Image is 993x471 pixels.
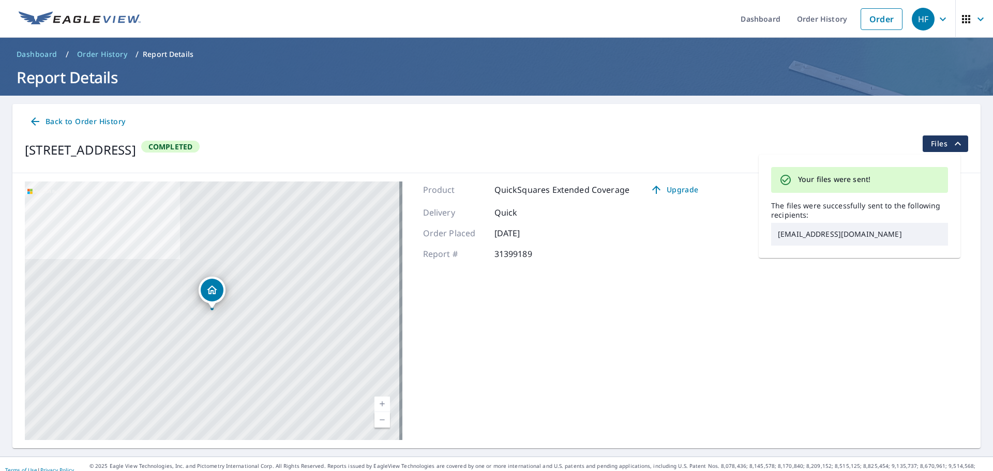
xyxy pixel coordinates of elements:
img: EV Logo [19,11,141,27]
div: [STREET_ADDRESS] [25,141,136,159]
span: Files [931,138,964,150]
p: Product [423,184,485,196]
p: [DATE] [494,227,556,239]
span: Back to Order History [29,115,125,128]
p: Report Details [143,49,193,59]
div: Dropped pin, building 1, Residential property, 2402 Sabra Ct Kissimmee, FL 34744-2784 [199,277,225,309]
span: Dashboard [17,49,57,59]
a: Current Level 17, Zoom Out [374,412,390,428]
li: / [136,48,139,60]
p: QuickSquares Extended Coverage [494,184,630,196]
h1: Report Details [12,67,981,88]
p: Order Placed [423,227,485,239]
div: Your files were sent! [798,170,870,190]
a: Back to Order History [25,112,129,131]
p: [EMAIL_ADDRESS][DOMAIN_NAME] [771,223,948,246]
button: filesDropdownBtn-31399189 [922,135,968,152]
span: Completed [142,142,199,151]
p: The files were successfully sent to the following recipients: [771,201,948,220]
p: Delivery [423,206,485,219]
p: Report # [423,248,485,260]
p: Quick [494,206,556,219]
div: HF [912,8,935,31]
a: Dashboard [12,46,62,63]
span: Order History [77,49,127,59]
span: Upgrade [648,184,700,196]
a: Current Level 17, Zoom In [374,397,390,412]
a: Order [861,8,902,30]
a: Order History [73,46,131,63]
p: 31399189 [494,248,556,260]
a: Upgrade [642,181,706,198]
li: / [66,48,69,60]
nav: breadcrumb [12,46,981,63]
